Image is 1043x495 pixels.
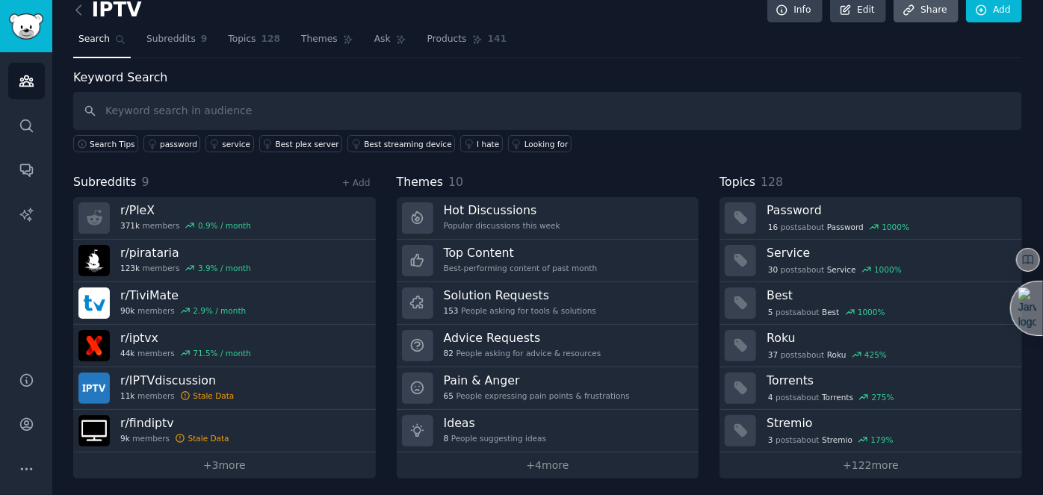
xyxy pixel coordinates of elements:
span: 141 [488,33,507,46]
div: Stale Data [188,433,229,443]
span: 128 [761,175,783,189]
span: 123k [120,263,140,273]
div: members [120,305,246,316]
div: service [222,139,250,149]
h3: r/ IPTVdiscussion [120,373,234,388]
a: Hot DiscussionsPopular discussions this week [397,197,699,240]
a: Ask [369,28,412,58]
h3: Roku [767,330,1012,346]
h3: Advice Requests [444,330,601,346]
span: 4 [768,392,773,402]
div: 2.9 % / month [193,305,246,316]
span: 3 [768,435,773,445]
button: Search Tips [73,135,138,152]
div: post s about [767,348,888,361]
div: members [120,220,251,231]
span: 8 [444,433,449,443]
a: Ideas8People suggesting ideas [397,410,699,452]
div: members [120,390,234,401]
a: Best streaming device [347,135,455,152]
div: Stale Data [193,390,234,401]
div: 179 % [871,435,894,445]
div: Best-performing content of past month [444,263,598,273]
span: 9 [201,33,208,46]
span: Topics [719,173,755,192]
div: members [120,263,251,273]
span: 5 [768,307,773,317]
a: Advice Requests82People asking for advice & resources [397,325,699,367]
h3: Best [767,287,1012,303]
a: Topics128 [223,28,285,58]
a: r/pirataria123kmembers3.9% / month [73,240,376,282]
div: 1000 % [874,264,902,275]
div: members [120,348,251,358]
div: I hate [477,139,499,149]
div: Best plex server [276,139,339,149]
div: 71.5 % / month [193,348,251,358]
span: Products [427,33,467,46]
div: post s about [767,220,911,234]
span: 11k [120,390,134,401]
h3: r/ findiptv [120,415,229,431]
h3: Service [767,245,1012,261]
div: 275 % [872,392,894,402]
h3: r/ iptvx [120,330,251,346]
a: Themes [296,28,359,58]
div: 0.9 % / month [198,220,251,231]
span: Service [827,264,856,275]
div: Popular discussions this week [444,220,560,231]
a: r/IPTVdiscussion11kmembersStale Data [73,367,376,410]
span: Subreddits [73,173,137,192]
h3: Pain & Anger [444,373,630,388]
a: r/iptvx44kmembers71.5% / month [73,325,376,367]
div: members [120,433,229,443]
h3: Top Content [444,245,598,261]
label: Keyword Search [73,70,167,84]
span: Search Tips [90,139,135,149]
div: Looking for [524,139,569,149]
h3: Password [767,202,1012,218]
a: r/PleX371kmembers0.9% / month [73,197,376,240]
div: post s about [767,263,903,276]
img: GummySearch logo [9,13,43,40]
div: People suggesting ideas [444,433,546,443]
a: Pain & Anger65People expressing pain points & frustrations [397,367,699,410]
a: I hate [460,135,503,152]
div: post s about [767,433,894,446]
input: Keyword search in audience [73,92,1022,130]
a: service [205,135,253,152]
a: Solution Requests153People asking for tools & solutions [397,282,699,325]
span: 153 [444,305,459,316]
div: 3.9 % / month [198,263,251,273]
a: Roku37postsaboutRoku425% [719,325,1022,367]
span: 90k [120,305,134,316]
span: Themes [397,173,444,192]
h3: r/ pirataria [120,245,251,261]
span: 65 [444,390,454,401]
a: Top ContentBest-performing content of past month [397,240,699,282]
div: People expressing pain points & frustrations [444,390,630,401]
span: 10 [448,175,463,189]
h3: Hot Discussions [444,202,560,218]
span: Subreddits [146,33,196,46]
div: post s about [767,305,886,319]
h3: Solution Requests [444,287,596,303]
img: TiviMate [78,287,110,319]
span: 9 [142,175,149,189]
div: 1000 % [858,307,885,317]
span: 9k [120,433,130,443]
div: People asking for tools & solutions [444,305,596,316]
a: Search [73,28,131,58]
a: +4more [397,452,699,479]
div: People asking for advice & resources [444,348,601,358]
a: password [143,135,200,152]
a: Products141 [422,28,512,58]
a: r/findiptv9kmembersStale Data [73,410,376,452]
a: Subreddits9 [141,28,212,58]
a: + Add [342,178,371,188]
span: Best [822,307,839,317]
a: Stremio3postsaboutStremio179% [719,410,1022,452]
span: 371k [120,220,140,231]
span: 44k [120,348,134,358]
img: iptvx [78,330,110,361]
